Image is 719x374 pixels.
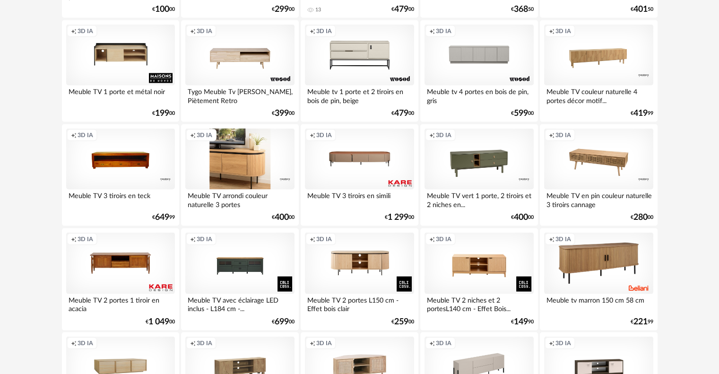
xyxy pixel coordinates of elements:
[429,27,435,35] span: Creation icon
[555,131,571,139] span: 3D IA
[197,27,212,35] span: 3D IA
[633,6,648,13] span: 401
[272,6,295,13] div: € 00
[272,214,295,221] div: € 00
[555,339,571,347] span: 3D IA
[190,27,196,35] span: Creation icon
[197,339,212,347] span: 3D IA
[394,319,408,325] span: 259
[62,228,179,331] a: Creation icon 3D IA Meuble TV 2 portes 1 tiroir en acacia €1 04900
[424,294,533,313] div: Meuble TV 2 niches et 2 portesL140 cm - Effet Bois...
[310,339,315,347] span: Creation icon
[155,110,169,117] span: 199
[272,319,295,325] div: € 00
[424,86,533,104] div: Meuble tv 4 portes en bois de pin, gris
[66,294,175,313] div: Meuble TV 2 portes 1 tiroir en acacia
[185,86,294,104] div: Tygo Meuble Tv [PERSON_NAME], Piètement Retro
[62,124,179,226] a: Creation icon 3D IA Meuble TV 3 tiroirs en teck €64999
[181,20,298,122] a: Creation icon 3D IA Tygo Meuble Tv [PERSON_NAME], Piètement Retro €39900
[197,131,212,139] span: 3D IA
[391,319,414,325] div: € 00
[633,214,648,221] span: 280
[275,319,289,325] span: 699
[633,110,648,117] span: 419
[181,124,298,226] a: Creation icon 3D IA Meuble TV arrondi couleur naturelle 3 portes €40000
[429,339,435,347] span: Creation icon
[555,235,571,243] span: 3D IA
[146,319,175,325] div: € 00
[631,319,653,325] div: € 99
[514,319,528,325] span: 149
[544,86,653,104] div: Meuble TV couleur naturelle 4 portes décor motif...
[514,6,528,13] span: 368
[155,214,169,221] span: 649
[316,235,332,243] span: 3D IA
[420,228,537,331] a: Creation icon 3D IA Meuble TV 2 niches et 2 portesL140 cm - Effet Bois... €14990
[78,235,93,243] span: 3D IA
[316,131,332,139] span: 3D IA
[436,235,451,243] span: 3D IA
[511,319,534,325] div: € 90
[78,27,93,35] span: 3D IA
[275,110,289,117] span: 399
[315,7,321,13] div: 13
[181,228,298,331] a: Creation icon 3D IA Meuble TV avec éclairage LED inclus - L184 cm -... €69900
[190,235,196,243] span: Creation icon
[272,110,295,117] div: € 00
[310,235,315,243] span: Creation icon
[424,190,533,209] div: Meuble TV vert 1 porte, 2 tiroirs et 2 niches en...
[190,131,196,139] span: Creation icon
[631,110,653,117] div: € 99
[388,214,408,221] span: 1 299
[275,214,289,221] span: 400
[305,294,414,313] div: Meuble TV 2 portes L150 cm - Effet bois clair
[71,235,77,243] span: Creation icon
[511,214,534,221] div: € 00
[540,228,657,331] a: Creation icon 3D IA Meuble tv marron 150 cm 58 cm €22199
[436,339,451,347] span: 3D IA
[310,27,315,35] span: Creation icon
[555,27,571,35] span: 3D IA
[549,339,554,347] span: Creation icon
[631,214,653,221] div: € 00
[544,294,653,313] div: Meuble tv marron 150 cm 58 cm
[420,124,537,226] a: Creation icon 3D IA Meuble TV vert 1 porte, 2 tiroirs et 2 niches en... €40000
[62,20,179,122] a: Creation icon 3D IA Meuble TV 1 porte et métal noir €19900
[511,6,534,13] div: € 50
[385,214,414,221] div: € 00
[549,131,554,139] span: Creation icon
[394,110,408,117] span: 479
[305,190,414,209] div: Meuble TV 3 tiroirs en simili
[190,339,196,347] span: Creation icon
[71,131,77,139] span: Creation icon
[391,6,414,13] div: € 00
[514,214,528,221] span: 400
[301,124,418,226] a: Creation icon 3D IA Meuble TV 3 tiroirs en simili €1 29900
[148,319,169,325] span: 1 049
[540,20,657,122] a: Creation icon 3D IA Meuble TV couleur naturelle 4 portes décor motif... €41999
[301,228,418,331] a: Creation icon 3D IA Meuble TV 2 portes L150 cm - Effet bois clair €25900
[152,214,175,221] div: € 99
[78,131,93,139] span: 3D IA
[316,339,332,347] span: 3D IA
[429,235,435,243] span: Creation icon
[275,6,289,13] span: 299
[391,110,414,117] div: € 00
[511,110,534,117] div: € 00
[429,131,435,139] span: Creation icon
[549,235,554,243] span: Creation icon
[185,190,294,209] div: Meuble TV arrondi couleur naturelle 3 portes
[540,124,657,226] a: Creation icon 3D IA Meuble TV en pin couleur naturelle 3 tiroirs cannage €28000
[301,20,418,122] a: Creation icon 3D IA Meuble tv 1 porte et 2 tiroirs en bois de pin, beige €47900
[394,6,408,13] span: 479
[305,86,414,104] div: Meuble tv 1 porte et 2 tiroirs en bois de pin, beige
[549,27,554,35] span: Creation icon
[66,86,175,104] div: Meuble TV 1 porte et métal noir
[71,339,77,347] span: Creation icon
[152,6,175,13] div: € 00
[152,110,175,117] div: € 00
[155,6,169,13] span: 100
[316,27,332,35] span: 3D IA
[197,235,212,243] span: 3D IA
[310,131,315,139] span: Creation icon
